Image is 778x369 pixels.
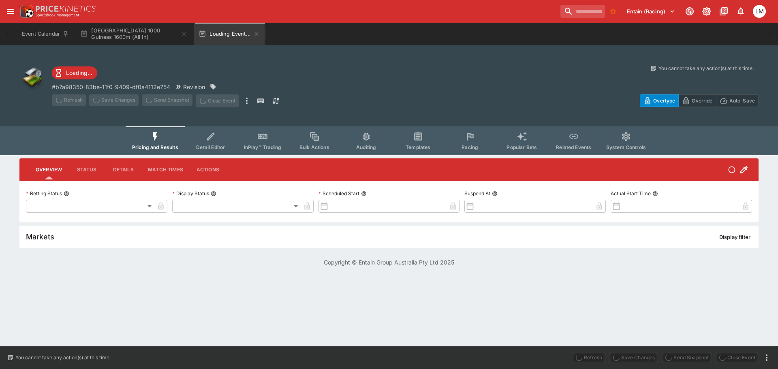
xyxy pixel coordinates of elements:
[66,68,92,77] p: Loading...
[3,4,18,19] button: open drawer
[607,5,620,18] button: No Bookmarks
[729,96,755,105] p: Auto-Save
[132,144,178,150] span: Pricing and Results
[622,5,680,18] button: Select Tenant
[356,144,376,150] span: Auditing
[68,160,105,179] button: Status
[716,4,731,19] button: Documentation
[196,144,225,150] span: Detail Editor
[183,83,205,91] p: Revision
[653,96,675,105] p: Overtype
[64,191,69,196] button: Betting Status
[652,191,658,196] button: Actual Start Time
[190,160,226,179] button: Actions
[29,160,68,179] button: Overview
[19,65,45,91] img: other.png
[762,353,772,363] button: more
[17,23,74,45] button: Event Calendar
[692,96,712,105] p: Override
[244,144,281,150] span: InPlay™ Trading
[126,126,652,155] div: Event type filters
[640,94,759,107] div: Start From
[716,94,759,107] button: Auto-Save
[141,160,190,179] button: Match Times
[318,190,359,197] p: Scheduled Start
[699,4,714,19] button: Toggle light/dark mode
[733,4,748,19] button: Notifications
[242,94,252,107] button: more
[211,191,216,196] button: Display Status
[492,191,498,196] button: Suspend At
[462,144,478,150] span: Racing
[611,190,651,197] p: Actual Start Time
[714,230,755,243] button: Display filter
[18,3,34,19] img: PriceKinetics Logo
[36,13,79,17] img: Sportsbook Management
[26,190,62,197] p: Betting Status
[750,2,768,20] button: Luigi Mollo
[464,190,490,197] p: Suspend At
[26,232,54,241] h5: Markets
[105,160,141,179] button: Details
[15,354,111,361] p: You cannot take any action(s) at this time.
[36,6,96,12] img: PriceKinetics
[52,83,170,91] p: Copy To Clipboard
[406,144,430,150] span: Templates
[678,94,716,107] button: Override
[753,5,766,18] div: Luigi Mollo
[507,144,537,150] span: Popular Bets
[640,94,679,107] button: Overtype
[560,5,605,18] input: search
[172,190,209,197] p: Display Status
[361,191,367,196] button: Scheduled Start
[299,144,329,150] span: Bulk Actions
[606,144,646,150] span: System Controls
[556,144,591,150] span: Related Events
[682,4,697,19] button: Connected to PK
[194,23,265,45] button: Loading Event...
[75,23,192,45] button: [GEOGRAPHIC_DATA] 1000 Guineas 1600m (All In)
[658,65,754,72] p: You cannot take any action(s) at this time.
